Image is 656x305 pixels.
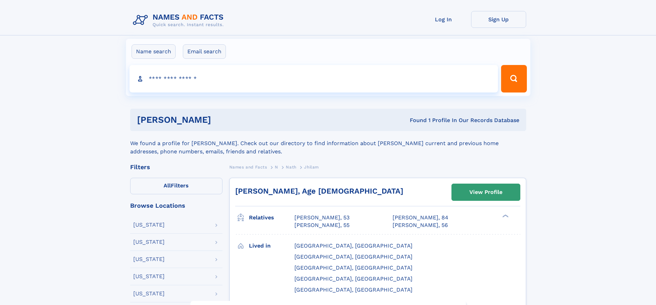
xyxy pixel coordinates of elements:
label: Email search [183,44,226,59]
input: search input [129,65,498,92]
div: [US_STATE] [133,257,165,262]
h1: [PERSON_NAME] [137,116,311,124]
a: [PERSON_NAME], Age [DEMOGRAPHIC_DATA] [235,187,403,195]
a: Sign Up [471,11,526,28]
span: Nath [286,165,296,170]
div: View Profile [469,184,502,200]
a: [PERSON_NAME], 84 [393,214,448,221]
label: Filters [130,178,222,194]
div: [US_STATE] [133,239,165,245]
div: We found a profile for [PERSON_NAME]. Check out our directory to find information about [PERSON_N... [130,131,526,156]
span: [GEOGRAPHIC_DATA], [GEOGRAPHIC_DATA] [294,275,413,282]
h3: Lived in [249,240,294,252]
div: [US_STATE] [133,274,165,279]
span: [GEOGRAPHIC_DATA], [GEOGRAPHIC_DATA] [294,286,413,293]
a: Names and Facts [229,163,267,171]
span: Jhilam [304,165,319,170]
a: View Profile [452,184,520,200]
h3: Relatives [249,212,294,224]
div: Filters [130,164,222,170]
a: [PERSON_NAME], 55 [294,221,350,229]
div: Found 1 Profile In Our Records Database [310,117,519,124]
img: Logo Names and Facts [130,11,229,30]
a: [PERSON_NAME], 56 [393,221,448,229]
span: [GEOGRAPHIC_DATA], [GEOGRAPHIC_DATA] [294,242,413,249]
button: Search Button [501,65,527,92]
a: Log In [416,11,471,28]
div: [US_STATE] [133,222,165,228]
a: Nath [286,163,296,171]
label: Name search [132,44,176,59]
a: N [275,163,278,171]
div: Browse Locations [130,203,222,209]
div: ❯ [501,214,509,218]
div: [US_STATE] [133,291,165,296]
span: All [164,182,171,189]
a: [PERSON_NAME], 53 [294,214,350,221]
span: [GEOGRAPHIC_DATA], [GEOGRAPHIC_DATA] [294,264,413,271]
span: [GEOGRAPHIC_DATA], [GEOGRAPHIC_DATA] [294,253,413,260]
span: N [275,165,278,170]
